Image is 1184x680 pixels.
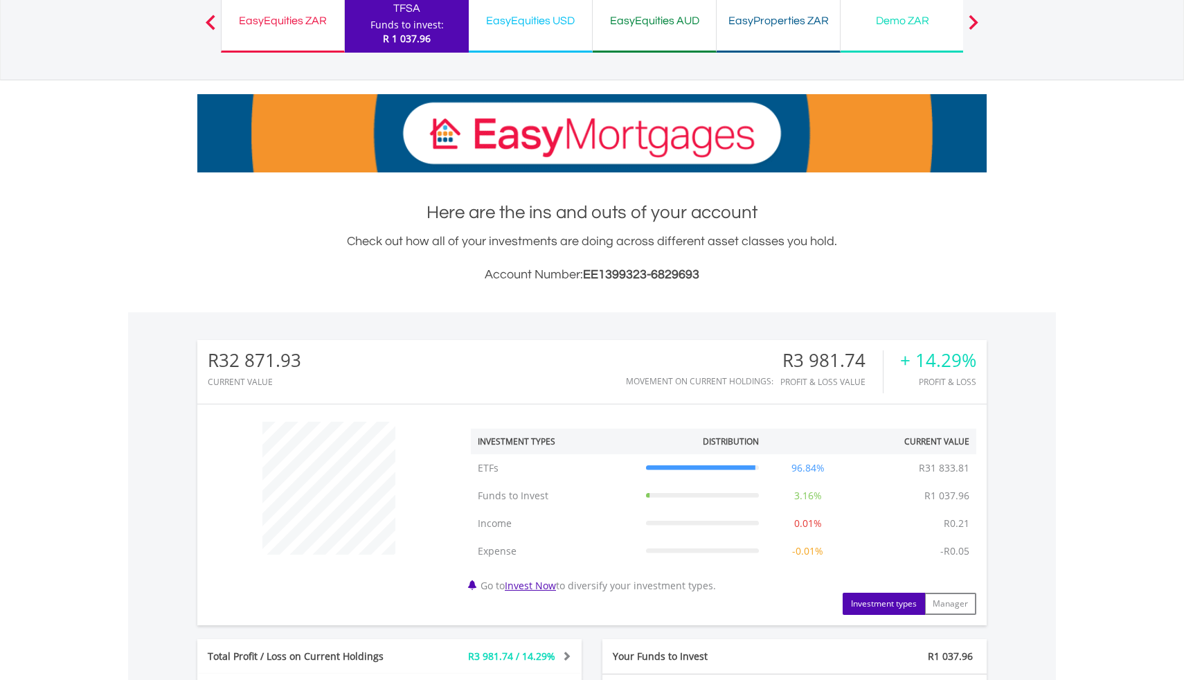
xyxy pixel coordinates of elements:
[471,510,639,537] td: Income
[197,650,422,663] div: Total Profit / Loss on Current Holdings
[197,94,987,172] img: EasyMortage Promotion Banner
[471,482,639,510] td: Funds to Invest
[197,265,987,285] h3: Account Number:
[471,454,639,482] td: ETFs
[766,510,850,537] td: 0.01%
[850,429,976,454] th: Current Value
[477,11,584,30] div: EasyEquities USD
[197,232,987,285] div: Check out how all of your investments are doing across different asset classes you hold.
[928,650,973,663] span: R1 037.96
[766,482,850,510] td: 3.16%
[460,415,987,615] div: Go to to diversify your investment types.
[725,11,832,30] div: EasyProperties ZAR
[900,377,976,386] div: Profit & Loss
[917,482,976,510] td: R1 037.96
[468,650,555,663] span: R3 981.74 / 14.29%
[208,377,301,386] div: CURRENT VALUE
[900,350,976,370] div: + 14.29%
[208,350,301,370] div: R32 871.93
[703,436,759,447] div: Distribution
[933,537,976,565] td: -R0.05
[601,11,708,30] div: EasyEquities AUD
[505,579,556,592] a: Invest Now
[849,11,956,30] div: Demo ZAR
[960,21,987,35] button: Next
[766,537,850,565] td: -0.01%
[912,454,976,482] td: R31 833.81
[626,377,773,386] div: Movement on Current Holdings:
[766,454,850,482] td: 96.84%
[602,650,795,663] div: Your Funds to Invest
[780,377,883,386] div: Profit & Loss Value
[471,537,639,565] td: Expense
[197,21,224,35] button: Previous
[924,593,976,615] button: Manager
[583,268,699,281] span: EE1399323-6829693
[230,11,336,30] div: EasyEquities ZAR
[937,510,976,537] td: R0.21
[383,32,431,45] span: R 1 037.96
[370,18,444,32] div: Funds to invest:
[780,350,883,370] div: R3 981.74
[471,429,639,454] th: Investment Types
[843,593,925,615] button: Investment types
[197,200,987,225] h1: Here are the ins and outs of your account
